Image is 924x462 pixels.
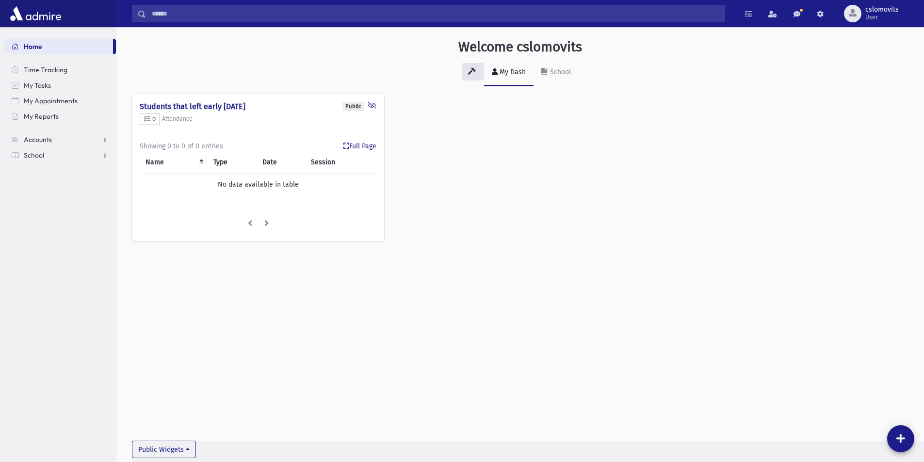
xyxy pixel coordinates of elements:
[343,141,376,151] a: Full Page
[24,135,52,144] span: Accounts
[4,78,116,93] a: My Tasks
[24,151,44,159] span: School
[24,96,78,105] span: My Appointments
[865,14,899,21] span: User
[305,151,377,174] th: Session
[140,141,376,151] div: Showing 0 to 0 of 0 entries
[24,65,67,74] span: Time Tracking
[4,132,116,147] a: Accounts
[484,59,534,86] a: My Dash
[140,113,160,126] button: 0
[534,59,579,86] a: School
[140,102,376,111] h4: Students that left early [DATE]
[4,93,116,109] a: My Appointments
[4,62,116,78] a: Time Tracking
[146,5,725,22] input: Search
[144,115,156,123] span: 0
[24,81,51,90] span: My Tasks
[24,42,42,51] span: Home
[140,174,376,196] td: No data available in table
[865,6,899,14] span: cslomovits
[4,109,116,124] a: My Reports
[498,68,526,76] div: My Dash
[342,102,364,111] div: Public
[140,113,376,126] h5: Attendance
[4,39,113,54] a: Home
[208,151,257,174] th: Type
[140,151,208,174] th: Name
[8,4,64,23] img: AdmirePro
[24,112,59,121] span: My Reports
[548,68,571,76] div: School
[458,39,582,55] h3: Welcome cslomovits
[257,151,305,174] th: Date
[4,147,116,163] a: School
[132,441,196,458] button: Public Widgets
